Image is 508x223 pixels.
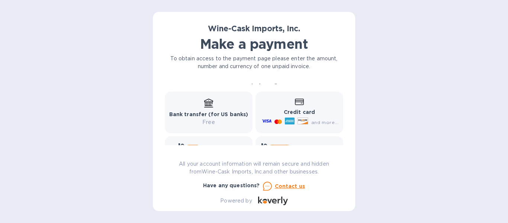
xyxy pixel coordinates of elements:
u: Contact us [275,183,305,189]
p: Powered by [220,197,252,205]
h1: Make a payment [165,36,343,52]
span: and more... [311,120,338,125]
p: To obtain access to the payment page please enter the amount, number and currency of one unpaid i... [165,55,343,70]
p: Free [169,118,248,126]
b: Have any questions? [203,182,260,188]
b: Bank transfer (for US banks) [169,111,248,117]
b: Wine-Cask Imports, Inc. [208,24,300,33]
p: All your account information will remain secure and hidden from Wine-Cask Imports, Inc. and other... [165,160,343,176]
b: Credit card [284,109,315,115]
